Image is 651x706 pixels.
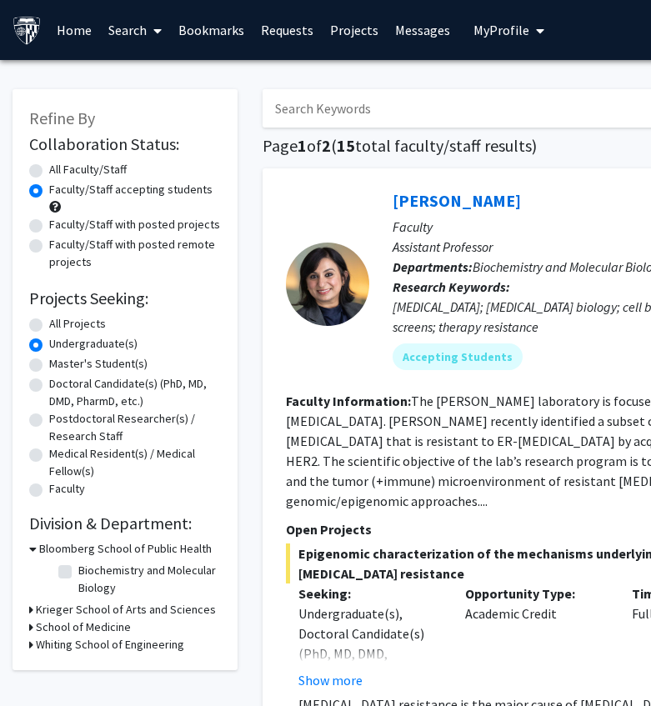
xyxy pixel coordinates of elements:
span: 15 [337,135,355,156]
label: Faculty/Staff accepting students [49,181,213,198]
h2: Division & Department: [29,513,221,533]
label: Postdoctoral Researcher(s) / Research Staff [49,410,221,445]
a: [PERSON_NAME] [393,190,521,211]
iframe: Chat [13,631,71,693]
p: Opportunity Type: [465,583,607,603]
h2: Projects Seeking: [29,288,221,308]
label: All Projects [49,315,106,333]
h3: Bloomberg School of Public Health [39,540,212,558]
h2: Collaboration Status: [29,134,221,154]
span: Refine By [29,108,95,128]
a: Bookmarks [170,1,253,59]
span: 2 [322,135,331,156]
h3: Whiting School of Engineering [36,636,184,653]
button: Show more [298,670,363,690]
label: Biochemistry and Molecular Biology [78,562,217,597]
label: All Faculty/Staff [49,161,127,178]
img: Johns Hopkins University Logo [13,16,42,45]
p: Seeking: [298,583,440,603]
h3: Krieger School of Arts and Sciences [36,601,216,618]
label: Faculty [49,480,85,498]
label: Undergraduate(s) [49,335,138,353]
label: Faculty/Staff with posted remote projects [49,236,221,271]
label: Faculty/Staff with posted projects [49,216,220,233]
div: Academic Credit [453,583,619,690]
label: Master's Student(s) [49,355,148,373]
h3: School of Medicine [36,618,131,636]
a: Search [100,1,170,59]
a: Projects [322,1,387,59]
a: Messages [387,1,458,59]
span: My Profile [473,22,529,38]
mat-chip: Accepting Students [393,343,523,370]
a: Requests [253,1,322,59]
label: Medical Resident(s) / Medical Fellow(s) [49,445,221,480]
a: Home [48,1,100,59]
span: 1 [298,135,307,156]
b: Faculty Information: [286,393,411,409]
b: Departments: [393,258,473,275]
b: Research Keywords: [393,278,510,295]
label: Doctoral Candidate(s) (PhD, MD, DMD, PharmD, etc.) [49,375,221,410]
